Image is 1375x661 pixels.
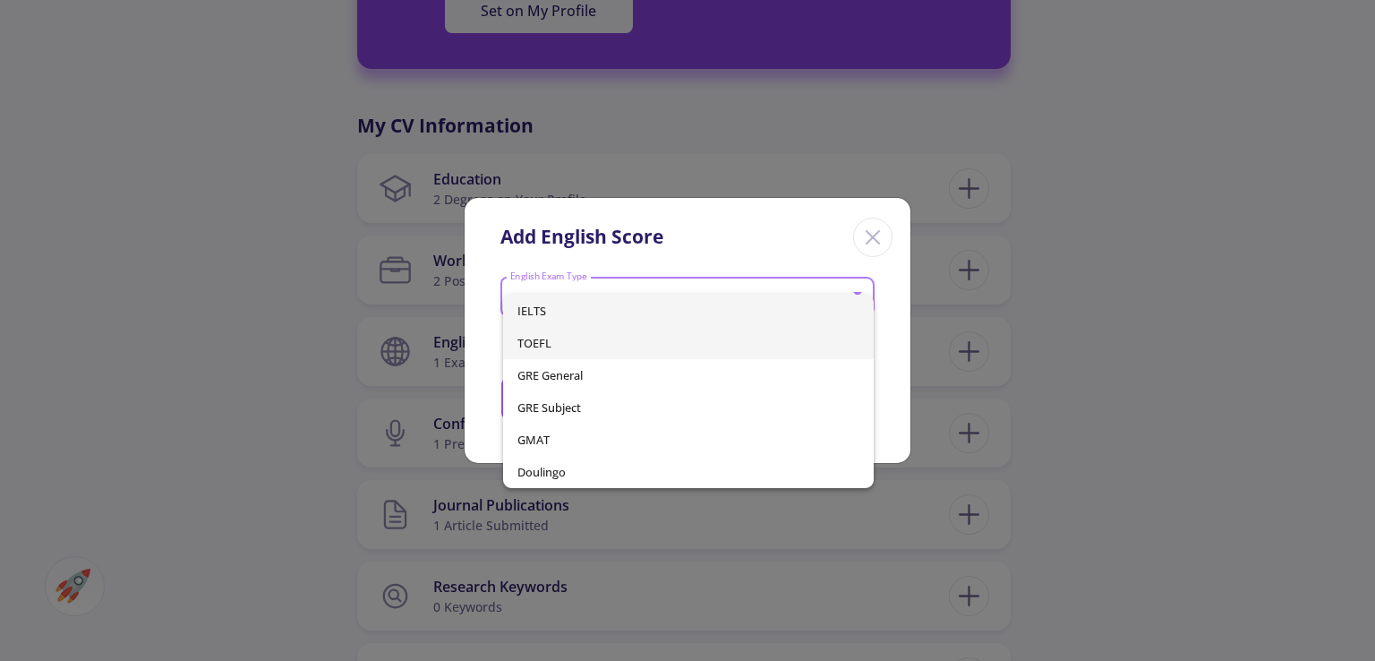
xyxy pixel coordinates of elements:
span: TOEFL [517,327,858,359]
span: GRE Subject [517,391,858,424]
span: IELTS [517,295,858,327]
span: GMAT [517,424,858,456]
span: Doulingo [517,456,858,488]
span: GRE General [517,359,858,391]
